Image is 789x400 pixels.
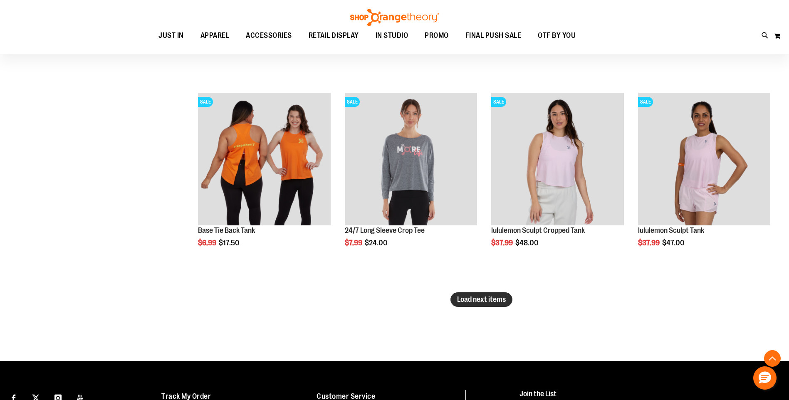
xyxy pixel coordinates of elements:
[529,26,584,45] a: OTF BY YOU
[491,93,623,226] a: lululemon Sculpt Cropped TankSALE
[764,350,781,367] button: Back To Top
[376,26,408,45] span: IN STUDIO
[491,239,514,247] span: $37.99
[198,93,330,225] img: Product image for Base Tie Back Tank
[465,26,522,45] span: FINAL PUSH SALE
[457,26,530,45] a: FINAL PUSH SALE
[345,226,425,235] a: 24/7 Long Sleeve Crop Tee
[198,93,330,226] a: Product image for Base Tie Back TankSALE
[198,97,213,107] span: SALE
[345,93,477,225] img: Product image for 24/7 Long Sleeve Crop Tee
[345,93,477,226] a: Product image for 24/7 Long Sleeve Crop TeeSALE
[638,93,770,226] a: Main Image of 1538347SALE
[416,26,457,45] a: PROMO
[200,26,230,45] span: APPAREL
[150,26,192,45] a: JUST IN
[753,366,777,390] button: Hello, have a question? Let’s chat.
[309,26,359,45] span: RETAIL DISPLAY
[219,239,241,247] span: $17.50
[345,239,364,247] span: $7.99
[345,97,360,107] span: SALE
[515,239,540,247] span: $48.00
[367,26,417,45] a: IN STUDIO
[300,26,367,45] a: RETAIL DISPLAY
[237,26,300,45] a: ACCESSORIES
[194,89,334,268] div: product
[638,226,704,235] a: lululemon Sculpt Tank
[198,239,218,247] span: $6.99
[662,239,686,247] span: $47.00
[487,89,628,268] div: product
[341,89,481,268] div: product
[491,93,623,225] img: lululemon Sculpt Cropped Tank
[638,239,661,247] span: $37.99
[192,26,238,45] a: APPAREL
[246,26,292,45] span: ACCESSORIES
[638,97,653,107] span: SALE
[158,26,184,45] span: JUST IN
[425,26,449,45] span: PROMO
[198,226,255,235] a: Base Tie Back Tank
[349,9,440,26] img: Shop Orangetheory
[634,89,774,268] div: product
[491,97,506,107] span: SALE
[491,226,585,235] a: lululemon Sculpt Cropped Tank
[365,239,389,247] span: $24.00
[457,295,506,304] span: Load next items
[450,292,512,307] button: Load next items
[638,93,770,225] img: Main Image of 1538347
[538,26,576,45] span: OTF BY YOU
